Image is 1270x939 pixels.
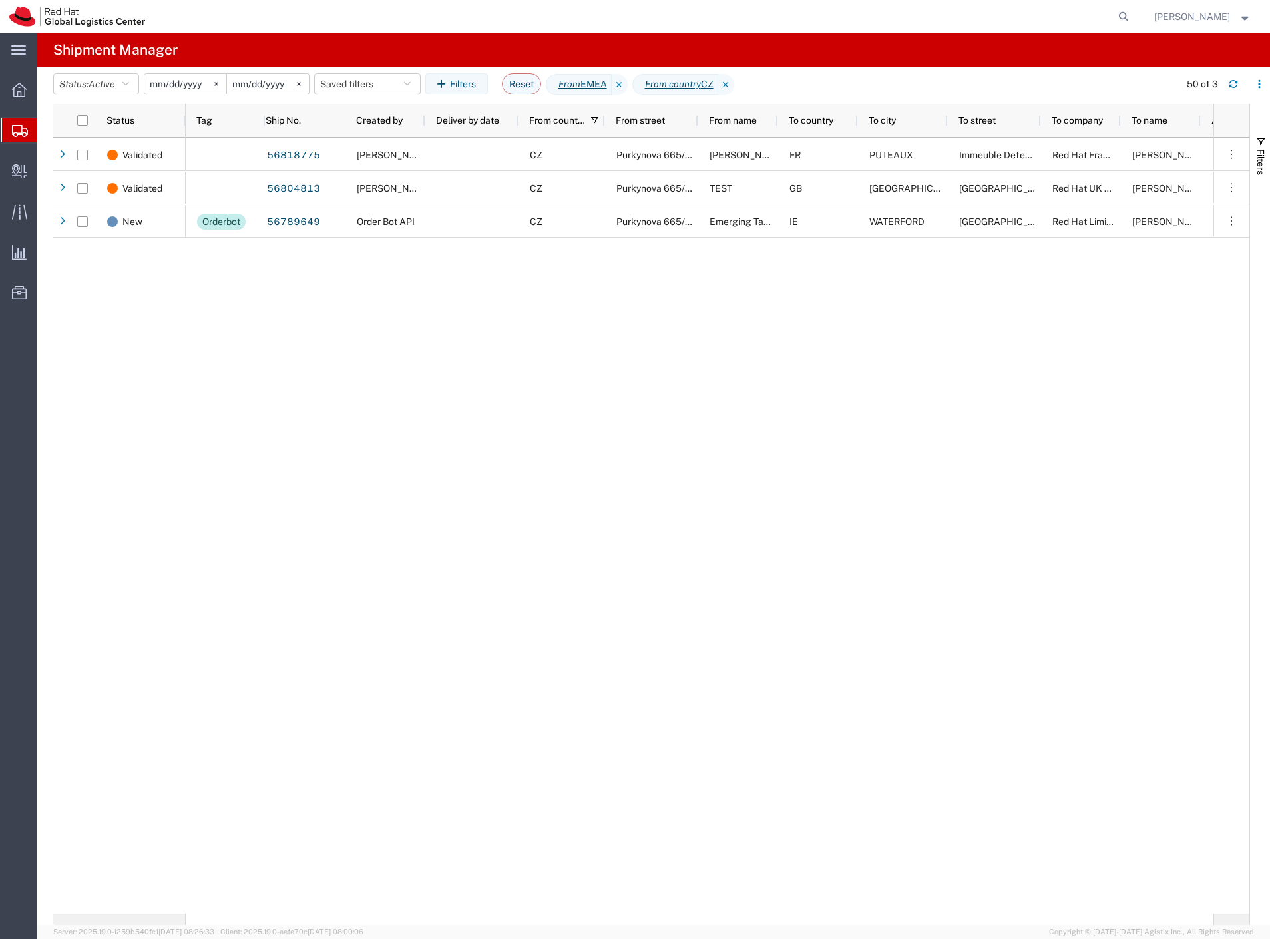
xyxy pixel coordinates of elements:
span: Emerging Talent EMEA [710,216,809,227]
span: Filip Lizuch [1154,9,1230,24]
a: 56804813 [266,178,321,200]
span: From street [616,115,665,126]
span: Active [89,79,115,89]
span: Status [106,115,134,126]
span: To country [789,115,833,126]
span: LONDON [869,183,964,194]
h4: Shipment Manager [53,33,178,67]
span: CZ [530,216,542,227]
span: Peninsular House [959,183,1054,194]
img: logo [9,7,145,27]
span: [DATE] 08:26:33 [158,928,214,936]
span: GB [789,183,802,194]
i: From [558,77,580,91]
span: FR [789,150,801,160]
span: Ship No. [266,115,301,126]
span: [DATE] 08:00:06 [308,928,363,936]
span: WATERFORD [869,216,925,227]
span: Purkynova 665/115 [616,150,699,160]
span: Deliver by date [436,115,499,126]
span: Order Bot API [357,216,415,227]
span: From country [529,115,585,126]
span: Assign to [1211,115,1251,126]
input: Not set [227,74,309,94]
span: Communication House, Cork Road [959,216,1054,227]
span: From country CZ [632,74,718,95]
span: Immeuble Defense Plaza, 8th Floor [959,150,1109,160]
span: Red Hat Limited [1052,216,1120,227]
span: Server: 2025.19.0-1259b540fc1 [53,928,214,936]
a: 56818775 [266,145,321,166]
span: Client: 2025.19.0-aefe70c [220,928,363,936]
span: dawn [1132,150,1208,160]
span: TEST [710,183,732,194]
span: Filip Lizuch [357,150,433,160]
span: To name [1132,115,1167,126]
span: From name [709,115,757,126]
span: Filip Lizuch - test [710,150,807,160]
span: Red Hat France SARL [1052,150,1145,160]
span: New [122,205,142,238]
div: Orderbot [202,214,240,230]
span: To city [869,115,896,126]
span: Copyright © [DATE]-[DATE] Agistix Inc., All Rights Reserved [1049,926,1254,938]
span: John X [1132,183,1208,194]
span: PUTEAUX [869,150,913,160]
span: From EMEA [546,74,612,95]
span: Kirk Newcross [357,183,433,194]
a: 56789649 [266,212,321,233]
button: Reset [502,73,541,94]
button: Status:Active [53,73,139,94]
i: From country [645,77,701,91]
button: [PERSON_NAME] [1154,9,1252,25]
span: To company [1052,115,1103,126]
span: CZ [530,150,542,160]
span: Purkynova 665/115 [616,216,699,227]
button: Filters [425,73,488,94]
span: Red Hat UK Limited [1052,183,1136,194]
span: To street [958,115,996,126]
input: Not set [144,74,226,94]
div: 50 of 3 [1187,77,1218,91]
button: Saved filters [314,73,421,94]
span: Validated [122,138,162,172]
span: CZ [530,183,542,194]
span: IE [789,216,798,227]
span: Filters [1255,149,1266,175]
span: Tag [196,115,212,126]
span: Validated [122,172,162,205]
span: Purkynova 665/115 [616,183,699,194]
span: Lucie Stehlikova [1132,216,1208,227]
span: Created by [356,115,403,126]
